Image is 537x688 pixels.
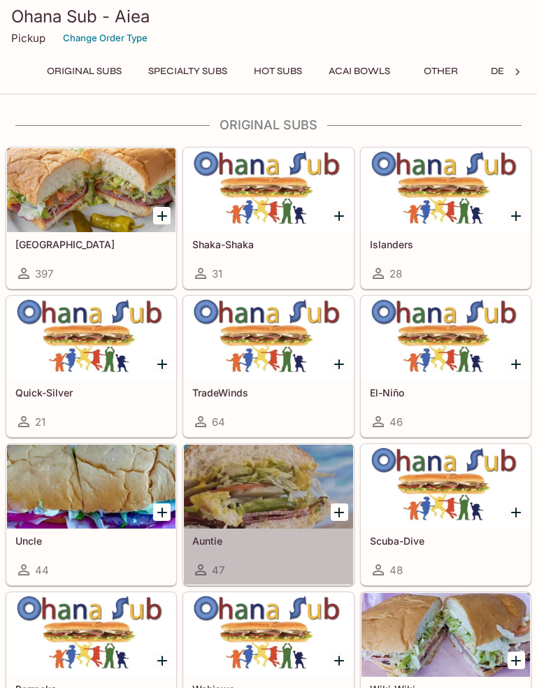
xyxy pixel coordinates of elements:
span: 47 [212,564,224,577]
h3: Ohana Sub - Aiea [11,6,526,27]
button: Add Shaka-Shaka [331,207,348,224]
a: TradeWinds64 [183,296,353,437]
div: El-Niño [361,296,530,380]
div: Barracks [7,593,176,677]
button: Add Italinano [153,207,171,224]
p: Pickup [11,31,45,45]
h4: Original Subs [6,117,531,133]
h5: Scuba-Dive [370,535,522,547]
div: Italinano [7,148,176,232]
a: Auntie47 [183,444,353,585]
button: Add Uncle [153,503,171,521]
span: 48 [389,564,403,577]
button: Specialty Subs [141,62,235,81]
div: Uncle [7,445,176,529]
div: TradeWinds [184,296,352,380]
button: Hot Subs [246,62,310,81]
h5: Auntie [192,535,344,547]
a: El-Niño46 [361,296,531,437]
span: 31 [212,267,222,280]
a: Scuba-Dive48 [361,444,531,585]
h5: Quick-Silver [15,387,167,399]
a: [GEOGRAPHIC_DATA]397 [6,148,176,289]
button: Original Subs [39,62,129,81]
button: Add Auntie [331,503,348,521]
button: Add El-Niño [508,355,525,373]
h5: TradeWinds [192,387,344,399]
button: Add TradeWinds [331,355,348,373]
a: Islanders28 [361,148,531,289]
span: 46 [389,415,403,429]
div: Auntie [184,445,352,529]
div: Islanders [361,148,530,232]
button: Add Scuba-Dive [508,503,525,521]
div: Scuba-Dive [361,445,530,529]
h5: Islanders [370,238,522,250]
button: Change Order Type [57,27,154,49]
button: Other [409,62,472,81]
button: Add Islanders [508,207,525,224]
button: Acai Bowls [321,62,398,81]
h5: Uncle [15,535,167,547]
a: Uncle44 [6,444,176,585]
span: 28 [389,267,402,280]
div: Wahiawa [184,593,352,677]
h5: [GEOGRAPHIC_DATA] [15,238,167,250]
button: Add Wahiawa [331,652,348,669]
span: 397 [35,267,53,280]
button: Add Barracks [153,652,171,669]
a: Quick-Silver21 [6,296,176,437]
span: 21 [35,415,45,429]
h5: Shaka-Shaka [192,238,344,250]
span: 44 [35,564,49,577]
span: 64 [212,415,225,429]
h5: El-Niño [370,387,522,399]
button: Add Quick-Silver [153,355,171,373]
div: Quick-Silver [7,296,176,380]
button: Add Wiki-Wiki [508,652,525,669]
a: Shaka-Shaka31 [183,148,353,289]
div: Shaka-Shaka [184,148,352,232]
div: Wiki-Wiki [361,593,530,677]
